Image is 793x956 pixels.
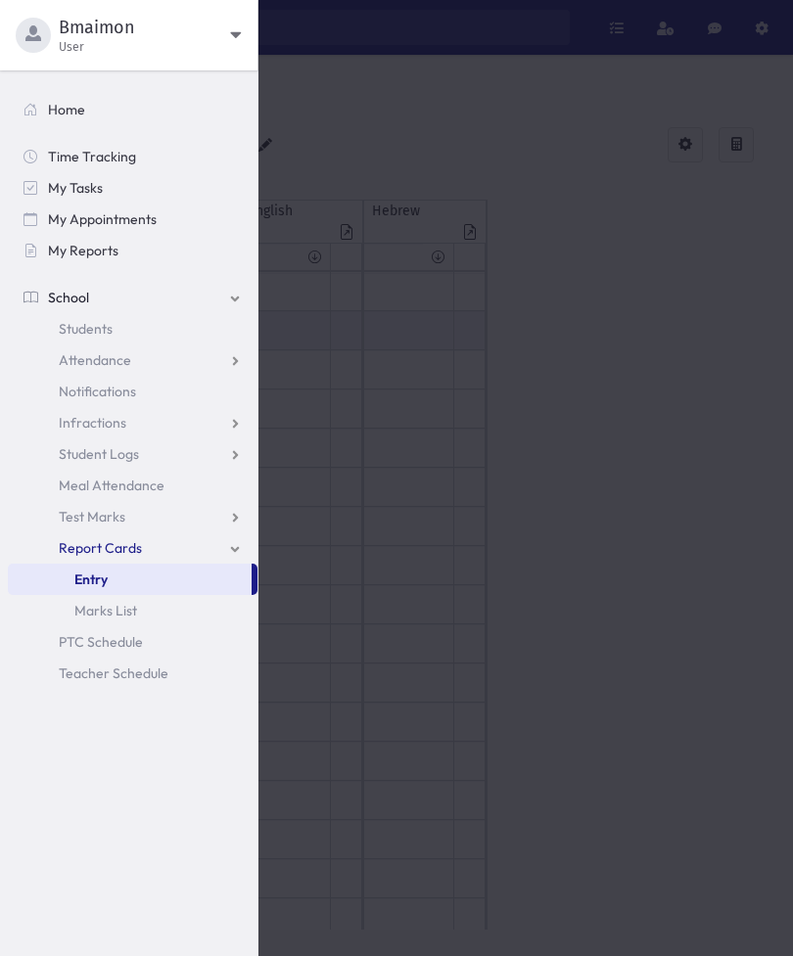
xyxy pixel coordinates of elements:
a: Report Cards [8,532,257,564]
span: Marks List [74,602,137,619]
span: Test Marks [59,508,125,525]
a: Time Tracking [8,141,257,172]
span: Entry [74,570,108,588]
a: My Reports [8,235,257,266]
span: Notifications [59,383,136,400]
span: Attendance [59,351,131,369]
a: Entry [8,564,252,595]
span: Report Cards [59,539,142,557]
a: My Tasks [8,172,257,204]
a: Meal Attendance [8,470,257,501]
span: PTC Schedule [59,633,143,651]
a: My Appointments [8,204,257,235]
a: Notifications [8,376,257,407]
span: My Tasks [48,179,103,197]
span: Teacher Schedule [59,664,168,682]
span: My Reports [48,242,118,259]
a: Infractions [8,407,257,438]
span: Student Logs [59,445,139,463]
span: Home [48,101,85,118]
a: Test Marks [8,501,257,532]
span: School [48,289,89,306]
a: Attendance [8,344,257,376]
a: Home [8,94,257,125]
a: School [8,282,257,313]
span: Time Tracking [48,148,136,165]
a: Teacher Schedule [8,658,257,689]
a: Marks List [8,595,257,626]
span: My Appointments [48,210,157,228]
span: Infractions [59,414,126,432]
a: Student Logs [8,438,257,470]
a: Students [8,313,257,344]
span: Students [59,320,113,338]
span: User [59,39,230,55]
a: PTC Schedule [8,626,257,658]
span: Bmaimon [59,16,230,39]
span: Meal Attendance [59,477,164,494]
